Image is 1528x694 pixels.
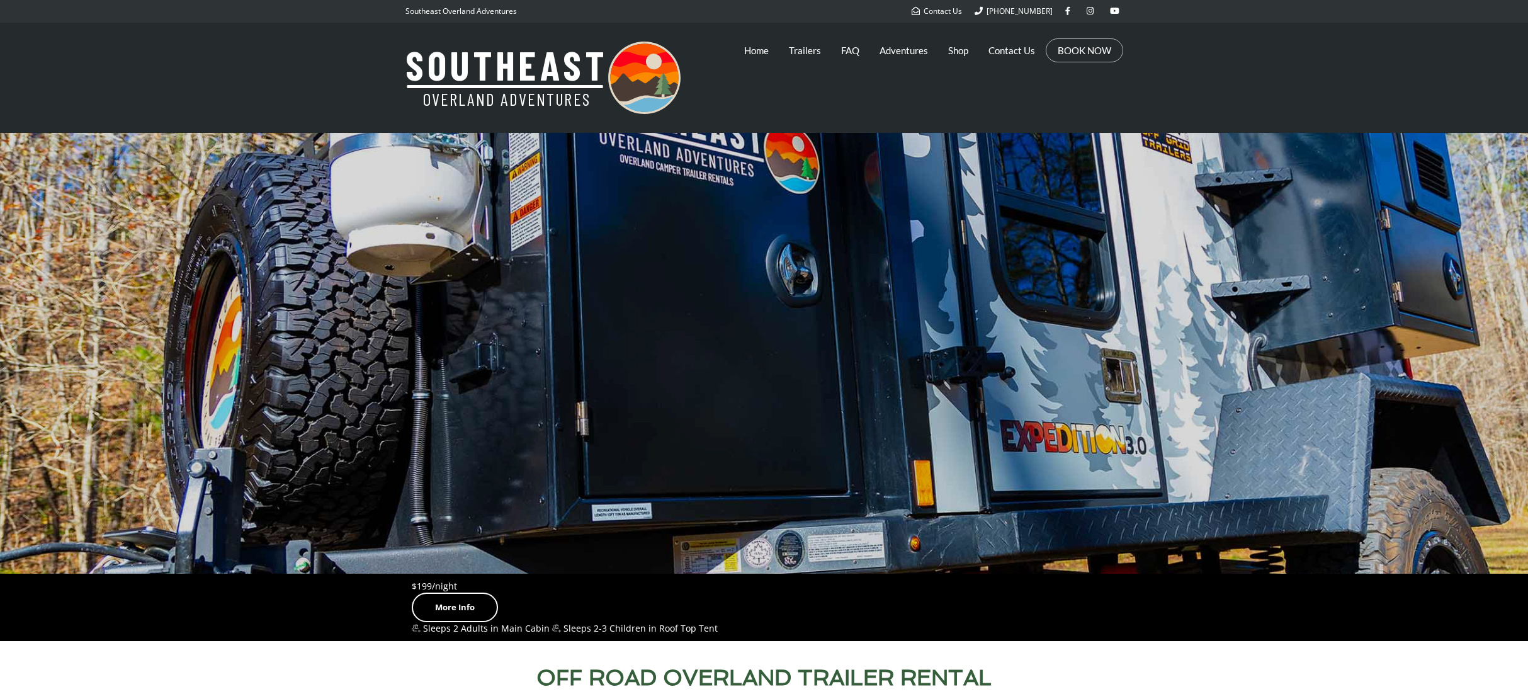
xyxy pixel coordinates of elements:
[789,35,821,66] a: Trailers
[412,666,1117,688] h2: OFF ROAD OVERLAND TRAILER RENTAL
[1058,44,1111,57] a: BOOK NOW
[744,35,769,66] a: Home
[975,6,1053,16] a: [PHONE_NUMBER]
[987,6,1053,16] span: [PHONE_NUMBER]
[405,3,517,20] p: Southeast Overland Adventures
[563,622,718,634] span: Sleeps 2-3 Children in Roof Top Tent
[924,6,962,16] span: Contact Us
[412,593,498,622] a: More Info
[841,35,859,66] a: FAQ
[988,35,1035,66] a: Contact Us
[880,35,928,66] a: Adventures
[912,6,962,16] a: Contact Us
[412,580,1117,593] div: $199
[423,622,550,634] span: Sleeps 2 Adults in Main Cabin
[948,35,968,66] a: Shop
[405,42,681,114] img: Southeast Overland Adventures
[432,580,457,592] span: /night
